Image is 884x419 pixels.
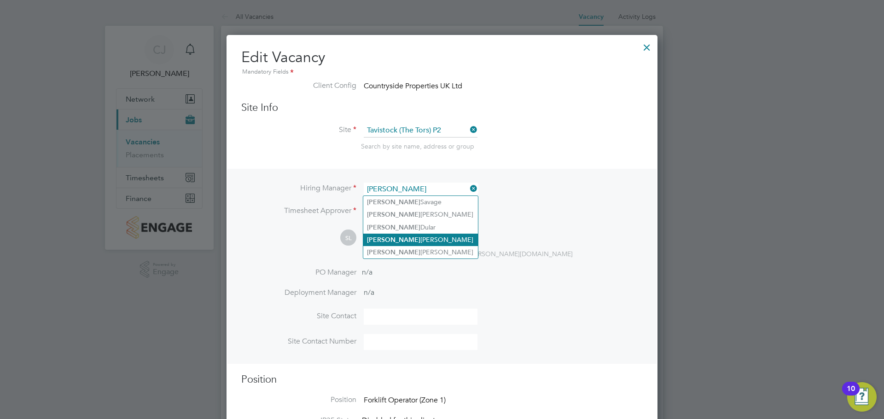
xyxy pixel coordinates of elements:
[363,196,478,208] li: Savage
[364,396,446,405] span: Forklift Operator (Zone 1)
[364,81,462,91] span: Countryside Properties UK Ltd
[363,221,478,234] li: Dular
[241,268,356,277] label: PO Manager
[367,236,420,244] b: [PERSON_NAME]
[241,395,356,405] label: Position
[367,198,420,206] b: [PERSON_NAME]
[367,224,420,231] b: [PERSON_NAME]
[364,124,477,138] input: Search for...
[367,211,420,218] b: [PERSON_NAME]
[363,246,478,258] li: [PERSON_NAME]
[241,81,356,91] label: Client Config
[241,184,356,193] label: Hiring Manager
[241,48,643,77] h2: Edit Vacancy
[241,125,356,135] label: Site
[364,183,477,196] input: Search for...
[241,373,643,386] h3: Position
[241,206,356,216] label: Timesheet Approver
[363,208,478,221] li: [PERSON_NAME]
[241,311,356,321] label: Site Contact
[241,67,643,77] div: Mandatory Fields
[362,268,372,277] span: n/a
[361,142,474,150] span: Search by site name, address or group
[847,382,877,412] button: Open Resource Center, 10 new notifications
[241,101,643,115] h3: Site Info
[847,389,855,401] div: 10
[363,234,478,246] li: [PERSON_NAME]
[241,337,356,346] label: Site Contact Number
[364,288,374,297] span: n/a
[241,288,356,298] label: Deployment Manager
[367,248,420,256] b: [PERSON_NAME]
[340,230,356,246] span: SL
